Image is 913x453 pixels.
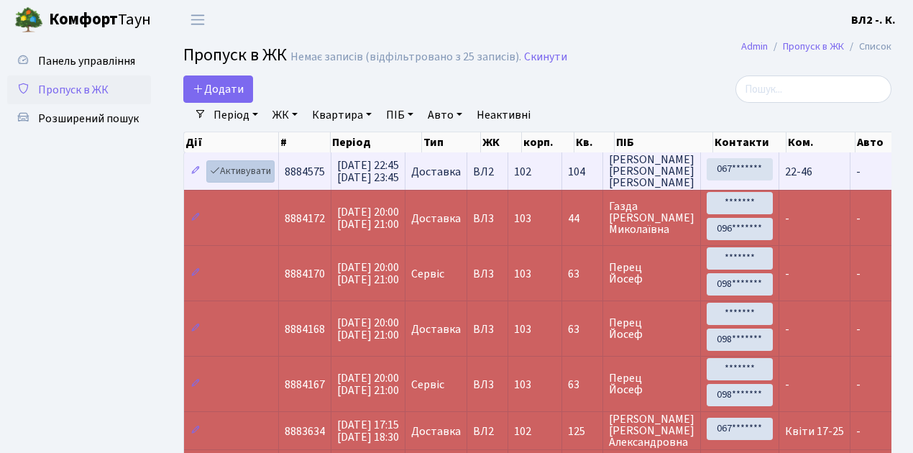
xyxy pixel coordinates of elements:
th: ПІБ [615,132,713,152]
a: Пропуск в ЖК [783,39,844,54]
span: [PERSON_NAME] [PERSON_NAME] Александровна [609,413,694,448]
th: корп. [522,132,574,152]
a: Скинути [524,50,567,64]
th: Контакти [713,132,786,152]
span: 125 [568,426,597,437]
nav: breadcrumb [720,32,913,62]
span: 8884168 [285,321,325,337]
span: Доставка [411,324,461,335]
span: - [785,266,789,282]
th: Авто [855,132,904,152]
span: 8884172 [285,211,325,226]
span: - [856,424,861,439]
span: 63 [568,324,597,335]
span: 8883634 [285,424,325,439]
div: Немає записів (відфільтровано з 25 записів). [290,50,521,64]
span: - [856,266,861,282]
span: 44 [568,213,597,224]
li: Список [844,39,891,55]
span: Доставка [411,213,461,224]
span: 103 [514,377,531,393]
span: 8884575 [285,164,325,180]
span: [DATE] 20:00 [DATE] 21:00 [337,260,399,288]
span: ВЛ3 [473,213,502,224]
span: ВЛ3 [473,379,502,390]
span: 63 [568,379,597,390]
span: Додати [193,81,244,97]
span: - [856,211,861,226]
span: Панель управління [38,53,135,69]
th: Дії [184,132,279,152]
span: 8884167 [285,377,325,393]
span: - [856,321,861,337]
a: Авто [422,103,468,127]
span: 103 [514,321,531,337]
span: - [785,377,789,393]
span: [DATE] 20:00 [DATE] 21:00 [337,370,399,398]
span: 103 [514,266,531,282]
span: Доставка [411,166,461,178]
span: 102 [514,424,531,439]
span: [DATE] 20:00 [DATE] 21:00 [337,204,399,232]
span: 63 [568,268,597,280]
th: Період [331,132,422,152]
a: ПІБ [380,103,419,127]
span: 103 [514,211,531,226]
span: ВЛ3 [473,324,502,335]
span: Перец Йосеф [609,262,694,285]
span: 22-46 [785,164,812,180]
button: Переключити навігацію [180,8,216,32]
th: # [279,132,331,152]
a: Неактивні [471,103,536,127]
b: Комфорт [49,8,118,31]
span: Перец Йосеф [609,372,694,395]
input: Пошук... [735,75,891,103]
span: - [785,321,789,337]
span: 102 [514,164,531,180]
span: Пропуск в ЖК [38,82,109,98]
th: ЖК [481,132,522,152]
a: Активувати [206,160,275,183]
span: - [785,211,789,226]
span: [DATE] 22:45 [DATE] 23:45 [337,157,399,186]
span: Таун [49,8,151,32]
span: - [856,164,861,180]
span: ВЛ2 [473,166,502,178]
span: [DATE] 17:15 [DATE] 18:30 [337,417,399,445]
span: Пропуск в ЖК [183,42,287,68]
a: Квартира [306,103,377,127]
span: Розширений пошук [38,111,139,127]
span: Доставка [411,426,461,437]
th: Кв. [574,132,615,152]
span: Газда [PERSON_NAME] Миколаївна [609,201,694,235]
a: ЖК [267,103,303,127]
th: Тип [422,132,481,152]
span: 8884170 [285,266,325,282]
a: Період [208,103,264,127]
span: - [856,377,861,393]
a: Панель управління [7,47,151,75]
a: Пропуск в ЖК [7,75,151,104]
span: ВЛ3 [473,268,502,280]
a: Додати [183,75,253,103]
span: 104 [568,166,597,178]
th: Ком. [786,132,855,152]
a: Admin [741,39,768,54]
span: [DATE] 20:00 [DATE] 21:00 [337,315,399,343]
span: Квіти 17-25 [785,424,844,439]
span: ВЛ2 [473,426,502,437]
span: Сервіс [411,379,444,390]
span: Сервіс [411,268,444,280]
b: ВЛ2 -. К. [851,12,896,28]
span: Перец Йосеф [609,317,694,340]
a: ВЛ2 -. К. [851,12,896,29]
a: Розширений пошук [7,104,151,133]
span: [PERSON_NAME] [PERSON_NAME] [PERSON_NAME] [609,154,694,188]
img: logo.png [14,6,43,35]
